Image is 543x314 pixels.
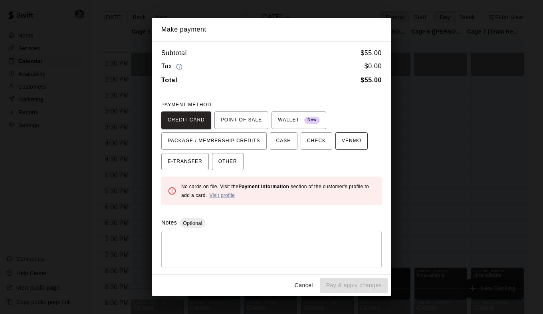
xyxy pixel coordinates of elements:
[161,111,211,129] button: CREDIT CARD
[180,220,205,226] span: Optional
[342,135,361,147] span: VENMO
[238,184,289,189] b: Payment Information
[152,18,391,41] h2: Make payment
[209,193,235,198] a: Visit profile
[168,135,260,147] span: PACKAGE / MEMBERSHIP CREDITS
[168,155,202,168] span: E-TRANSFER
[278,114,320,127] span: WALLET
[212,153,244,171] button: OTHER
[270,132,297,150] button: CASH
[161,102,211,107] span: PAYMENT METHOD
[161,219,177,226] label: Notes
[276,135,291,147] span: CASH
[335,132,368,150] button: VENMO
[161,153,209,171] button: E-TRANSFER
[304,115,320,125] span: New
[161,48,187,58] h6: Subtotal
[214,111,268,129] button: POINT OF SALE
[181,184,369,198] span: No cards on file. Visit the section of the customer's profile to add a card.
[221,114,262,127] span: POINT OF SALE
[161,77,177,83] b: Total
[307,135,326,147] span: CHECK
[291,278,317,293] button: Cancel
[361,77,382,83] b: $ 55.00
[271,111,326,129] button: WALLET New
[361,48,382,58] h6: $ 55.00
[168,114,205,127] span: CREDIT CARD
[161,61,184,72] h6: Tax
[365,61,382,72] h6: $ 0.00
[218,155,237,168] span: OTHER
[161,132,267,150] button: PACKAGE / MEMBERSHIP CREDITS
[301,132,332,150] button: CHECK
